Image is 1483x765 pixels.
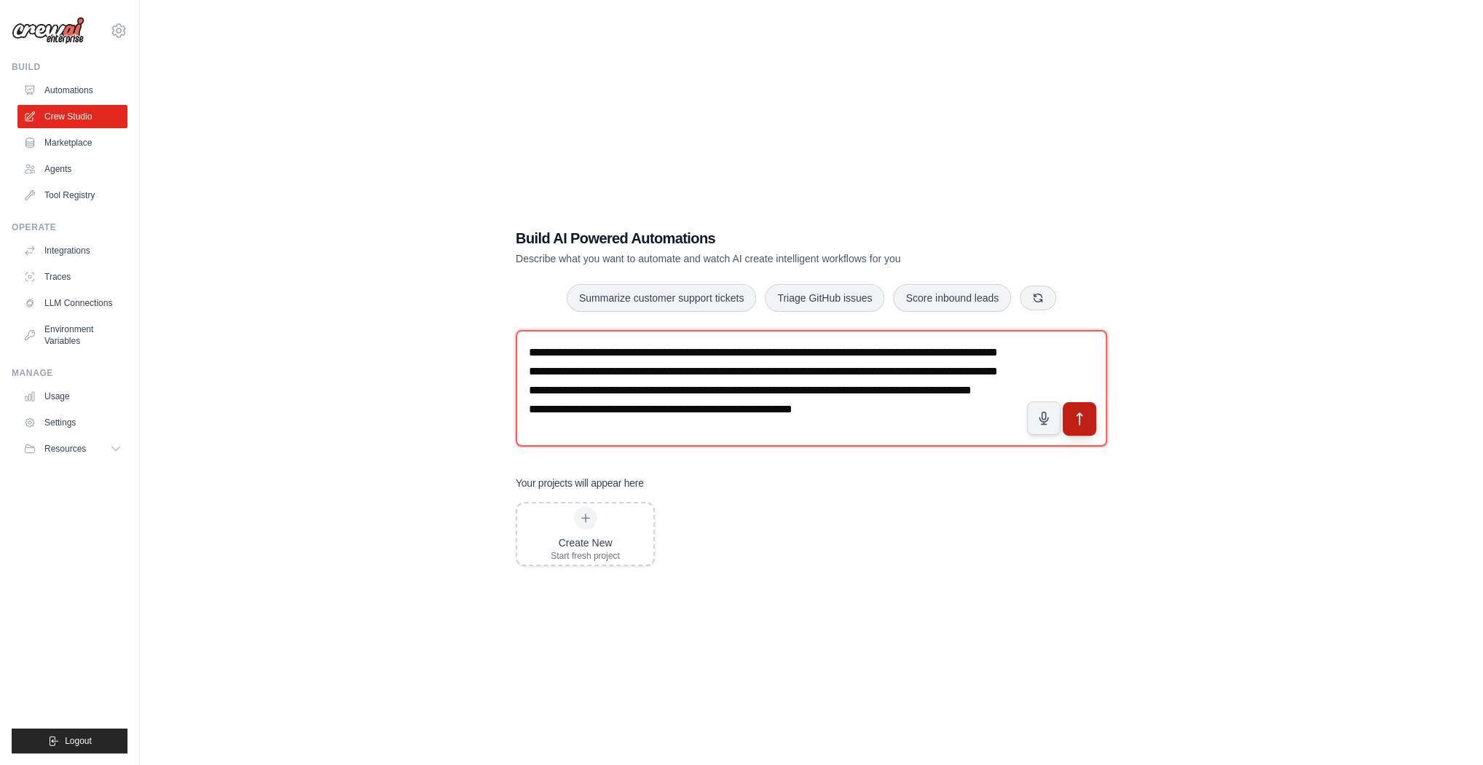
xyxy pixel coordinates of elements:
[17,79,127,102] a: Automations
[17,318,127,353] a: Environment Variables
[44,443,86,455] span: Resources
[893,284,1011,312] button: Score inbound leads
[17,411,127,434] a: Settings
[17,239,127,262] a: Integrations
[12,61,127,73] div: Build
[12,367,127,379] div: Manage
[65,735,92,747] span: Logout
[765,284,884,312] button: Triage GitHub issues
[516,476,644,490] h3: Your projects will appear here
[12,221,127,233] div: Operate
[17,437,127,460] button: Resources
[551,550,620,562] div: Start fresh project
[12,729,127,753] button: Logout
[516,228,1005,248] h1: Build AI Powered Automations
[17,291,127,315] a: LLM Connections
[567,284,756,312] button: Summarize customer support tickets
[17,105,127,128] a: Crew Studio
[12,17,84,44] img: Logo
[17,265,127,289] a: Traces
[551,535,620,550] div: Create New
[516,251,1005,266] p: Describe what you want to automate and watch AI create intelligent workflows for you
[17,157,127,181] a: Agents
[17,184,127,207] a: Tool Registry
[17,131,127,154] a: Marketplace
[1027,401,1061,435] button: Click to speak your automation idea
[1020,286,1056,310] button: Get new suggestions
[1410,695,1483,765] iframe: Chat Widget
[17,385,127,408] a: Usage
